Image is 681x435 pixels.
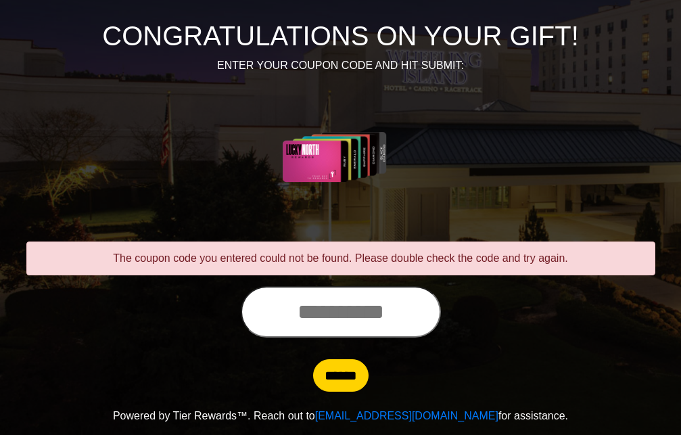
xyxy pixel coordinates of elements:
span: Powered by Tier Rewards™. Reach out to for assistance. [113,410,568,421]
img: Center Image [250,90,431,225]
h1: CONGRATULATIONS ON YOUR GIFT! [26,20,655,52]
a: [EMAIL_ADDRESS][DOMAIN_NAME] [315,410,498,421]
div: The coupon code you entered could not be found. Please double check the code and try again. [26,242,655,275]
p: ENTER YOUR COUPON CODE AND HIT SUBMIT: [26,58,655,74]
